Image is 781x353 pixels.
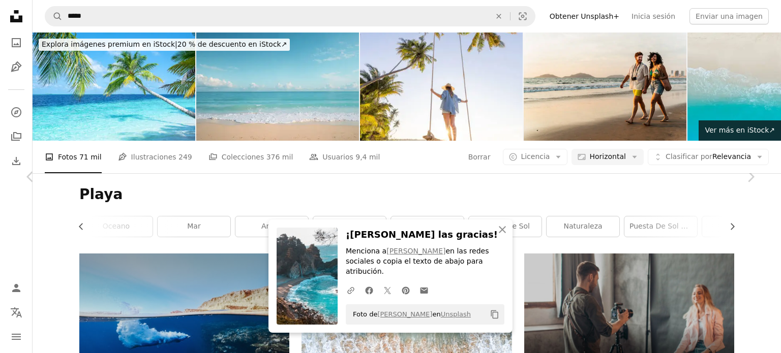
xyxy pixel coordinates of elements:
[468,149,491,165] button: Borrar
[79,216,91,237] button: desplazar lista a la izquierda
[469,216,542,237] a: puesta de sol
[391,216,464,237] a: Fondo de playa
[544,8,625,24] a: Obtener Unsplash+
[33,33,195,141] img: Coconut palm trees and beautiful turquoise sea on tropical paradise beach
[360,280,378,300] a: Comparte en Facebook
[45,7,63,26] button: Buscar en Unsplash
[42,40,287,48] span: 20 % de descuento en iStock ↗
[377,310,432,318] a: [PERSON_NAME]
[689,8,769,24] button: Enviar una imagen
[6,278,26,298] a: Iniciar sesión / Registrarse
[699,120,781,141] a: Ver más en iStock↗
[378,280,397,300] a: Comparte en Twitter
[158,216,230,237] a: mar
[235,216,308,237] a: arena
[521,152,550,161] span: Licencia
[302,333,512,342] a: Una vista aérea de una playa con olas rompiendo en ella
[6,126,26,147] a: Colecciones
[720,128,781,226] a: Siguiente
[666,152,751,162] span: Relevancia
[79,185,734,204] h1: Playa
[33,33,296,57] a: Explora imágenes premium en iStock|20 % de descuento en iStock↗
[346,228,504,242] h3: ¡[PERSON_NAME] las gracias!
[486,306,503,323] button: Copiar al portapapeles
[79,318,289,328] a: an underwater view of person diving in the ocean
[702,216,775,237] a: paisaje
[488,7,510,26] button: Borrar
[666,152,712,161] span: Clasificar por
[625,8,681,24] a: Inicia sesión
[6,102,26,122] a: Explorar
[723,216,734,237] button: desplazar lista a la derecha
[45,6,535,26] form: Encuentra imágenes en todo el sitio
[178,151,192,163] span: 249
[42,40,177,48] span: Explora imágenes premium en iStock |
[348,306,471,323] span: Foto de en
[208,141,293,173] a: Colecciones 376 mil
[705,126,775,134] span: Ver más en iStock ↗
[386,247,445,255] a: [PERSON_NAME]
[589,152,625,162] span: Horizontal
[360,33,523,141] img: Una mujer disfruta de la puesta de sol en la playa desde un columpio colgado de una palmera
[524,33,686,141] img: Pareja joven hablando y caminando por la playa
[547,216,619,237] a: naturaleza
[6,57,26,77] a: Ilustraciones
[266,151,293,163] span: 376 mil
[80,216,153,237] a: Oceano
[355,151,380,163] span: 9,4 mil
[397,280,415,300] a: Comparte en Pinterest
[6,33,26,53] a: Fotos
[648,149,769,165] button: Clasificar porRelevancia
[309,141,380,173] a: Usuarios 9,4 mil
[503,149,567,165] button: Licencia
[118,141,192,173] a: Ilustraciones 249
[441,310,471,318] a: Unsplash
[6,302,26,323] button: Idioma
[572,149,643,165] button: Horizontal
[196,33,359,141] img: deserted coastline
[624,216,697,237] a: puesta de sol en la playa
[313,216,386,237] a: verano
[346,246,504,277] p: Menciona a en las redes sociales o copia el texto de abajo para atribución.
[6,327,26,347] button: Menú
[415,280,433,300] a: Comparte por correo electrónico
[510,7,535,26] button: Búsqueda visual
